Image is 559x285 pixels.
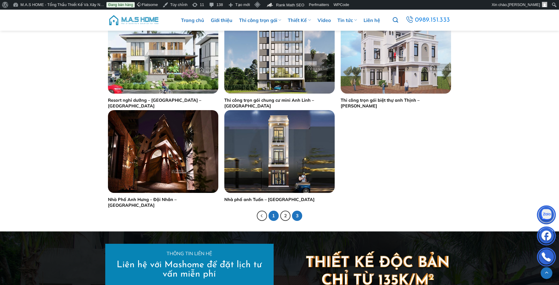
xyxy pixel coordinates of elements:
a: Đang bán hàng [106,2,135,8]
img: Phone [537,249,555,267]
a: Nhà Phố Anh Hưng – Đội Nhân – [GEOGRAPHIC_DATA] [108,197,218,208]
a: Thi công trọn gói [239,11,281,29]
a: Giới thiệu [211,11,232,29]
p: Thông tin liên hệ [114,250,264,258]
img: Nhà phố anh Tuấn - Long Biên [224,110,335,193]
a: Resort nghỉ dưỡng – [GEOGRAPHIC_DATA] – [GEOGRAPHIC_DATA] [108,98,218,109]
a: Thi công trọn gói chung cư mini Anh Linh – [GEOGRAPHIC_DATA] [224,98,335,109]
a: Tìm kiếm [393,14,398,26]
a: 2 [280,211,290,221]
a: Tin tức [337,11,357,29]
img: Zalo [537,207,555,225]
a: Nhà phố anh Tuấn – [GEOGRAPHIC_DATA] [224,197,315,203]
img: Nhà Phố Anh Hưng - Đội Nhân - Hà Nội [108,110,218,193]
span: Rank Math SEO [276,3,304,7]
h2: Liên hệ với Mashome để đặt lịch tư vấn miễn phí [114,260,264,279]
img: Facebook [537,228,555,246]
a: Lên đầu trang [541,267,552,279]
img: M.A.S HOME – Tổng Thầu Thiết Kế Và Xây Nhà Trọn Gói [108,11,159,29]
a: Liên hệ [364,11,380,29]
a: 0989.151.333 [404,14,452,26]
span: 3 [292,211,302,221]
a: Thiết Kế [288,11,311,29]
a: Trang chủ [181,11,204,29]
img: Resort nghỉ dưỡng - Anh Huy - Ba Vì [108,11,218,94]
img: Thi công trọn gói biệt thự anh Thịnh – Thanh Trì [341,11,451,94]
span: 0989.151.333 [414,15,451,25]
a: 1 [269,211,279,221]
img: Thi công trọn gói chung cư mini Anh Linh – Cầu Giấy [224,11,335,94]
a: Video [318,11,331,29]
a: Thi công trọn gói biệt thự anh Thịnh – [PERSON_NAME] [341,98,451,109]
span: [PERSON_NAME] [508,2,540,7]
